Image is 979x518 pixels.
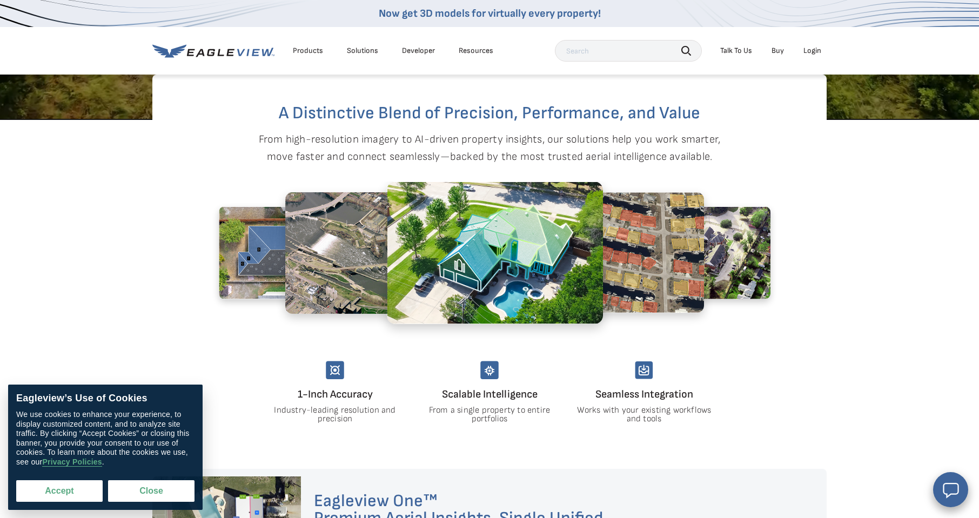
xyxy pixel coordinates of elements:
img: seamless-integration.svg [635,361,653,379]
a: Developer [402,46,435,56]
a: Buy [772,46,784,56]
p: Industry-leading resolution and precision [267,406,404,423]
h4: 1-Inch Accuracy [266,386,404,403]
input: Search [555,40,702,62]
div: Products [293,46,323,56]
p: From a single property to entire portfolios [421,406,558,423]
h2: A Distinctive Blend of Precision, Performance, and Value [196,105,783,122]
p: Works with your existing workflows and tools [576,406,713,423]
a: Now get 3D models for virtually every property! [379,7,601,20]
h4: Scalable Intelligence [421,386,558,403]
button: Close [108,480,195,502]
div: Talk To Us [720,46,752,56]
div: Solutions [347,46,378,56]
h4: Seamless Integration [575,386,713,403]
a: Privacy Policies [42,458,102,467]
img: 4.2.png [387,181,603,324]
p: From high-resolution imagery to AI-driven property insights, our solutions help you work smarter,... [258,131,721,165]
img: 2.2.png [219,206,359,299]
button: Open chat window [933,472,968,507]
img: unmatched-accuracy.svg [326,361,344,379]
button: Accept [16,480,103,502]
img: scalable-intelligency.svg [480,361,499,379]
div: Eagleview’s Use of Cookies [16,393,195,405]
div: Resources [459,46,493,56]
div: We use cookies to enhance your experience, to display customized content, and to analyze site tra... [16,410,195,467]
div: Login [803,46,821,56]
img: 3.2.png [285,192,469,314]
img: 5.2.png [520,192,704,313]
